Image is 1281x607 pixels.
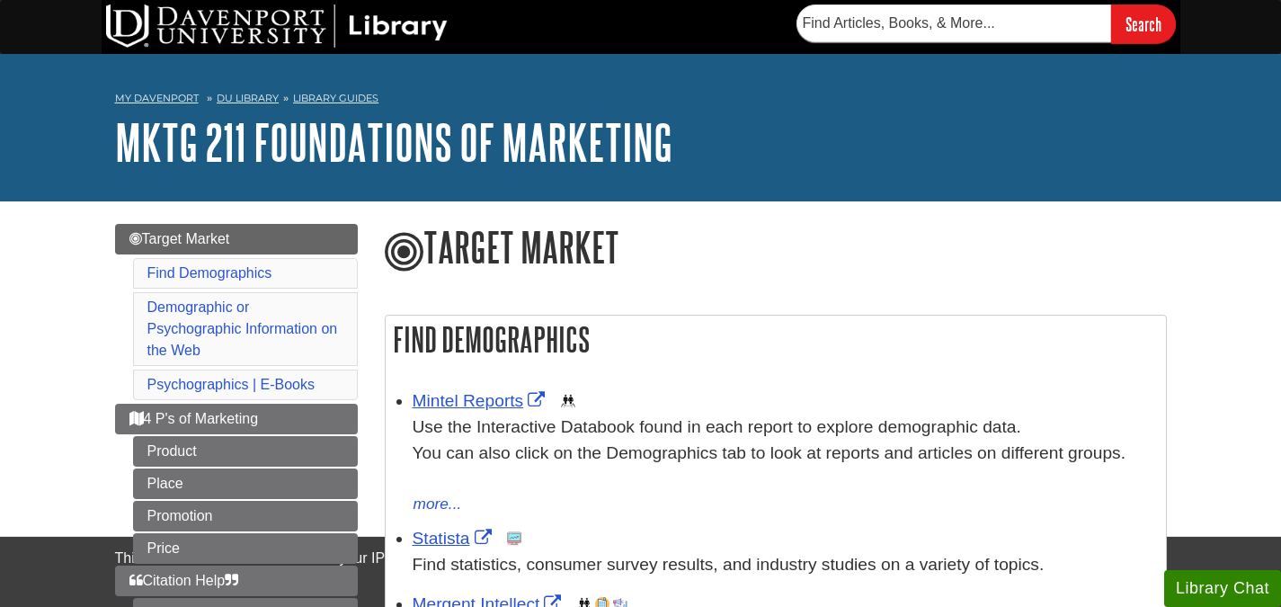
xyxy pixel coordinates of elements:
span: Target Market [129,231,230,246]
input: Find Articles, Books, & More... [796,4,1111,42]
a: Library Guides [293,92,378,104]
a: DU Library [217,92,279,104]
a: 4 P's of Marketing [115,404,358,434]
a: Target Market [115,224,358,254]
a: Psychographics | E-Books [147,377,315,392]
a: MKTG 211 Foundations of Marketing [115,114,672,170]
img: DU Library [106,4,448,48]
a: Link opens in new window [413,529,496,548]
span: 4 P's of Marketing [129,411,259,426]
span: Citation Help [129,573,239,588]
button: Library Chat [1164,570,1281,607]
img: Statistics [507,531,521,546]
a: My Davenport [115,91,199,106]
img: Demographics [561,394,575,408]
input: Search [1111,4,1176,43]
a: Price [133,533,358,564]
div: Use the Interactive Databook found in each report to explore demographic data. You can also click... [413,415,1157,492]
h2: Find Demographics [386,316,1166,363]
form: Searches DU Library's articles, books, and more [796,4,1176,43]
a: Demographic or Psychographic Information on the Web [147,299,338,358]
a: Product [133,436,358,467]
a: Place [133,469,358,499]
a: Find Demographics [147,265,272,281]
h1: Target Market [385,224,1167,274]
a: Promotion [133,501,358,531]
a: Link opens in new window [413,391,550,410]
button: more... [413,492,463,517]
nav: breadcrumb [115,86,1167,115]
p: Find statistics, consumer survey results, and industry studies on a variety of topics. [413,552,1157,578]
a: Citation Help [115,566,358,596]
